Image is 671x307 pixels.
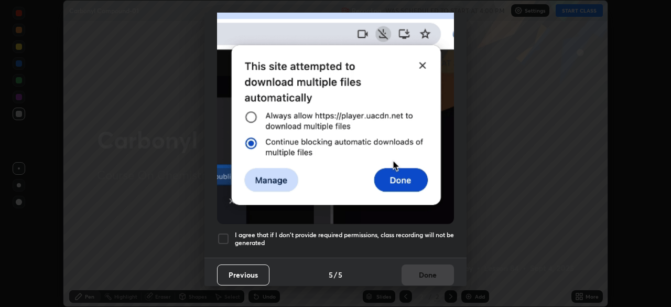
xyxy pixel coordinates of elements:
[334,269,337,280] h4: /
[338,269,342,280] h4: 5
[235,231,454,247] h5: I agree that if I don't provide required permissions, class recording will not be generated
[217,264,269,285] button: Previous
[329,269,333,280] h4: 5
